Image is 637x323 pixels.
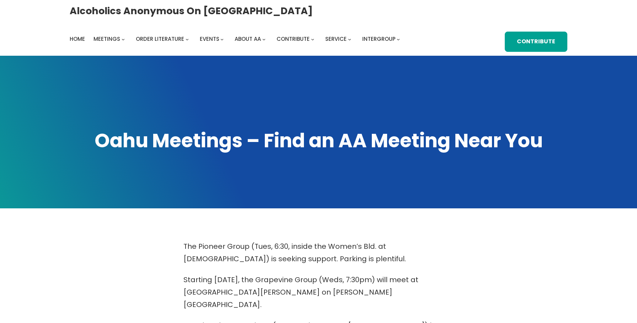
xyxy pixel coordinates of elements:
[200,35,219,43] span: Events
[348,38,351,41] button: Service submenu
[362,35,396,43] span: Intergroup
[70,34,402,44] nav: Intergroup
[93,34,120,44] a: Meetings
[262,38,266,41] button: About AA submenu
[70,2,313,19] a: Alcoholics Anonymous on [GEOGRAPHIC_DATA]
[183,240,454,265] p: The Pioneer Group (Tues, 6:30, inside the Women’s Bld. at [DEMOGRAPHIC_DATA]) is seeking support....
[122,38,125,41] button: Meetings submenu
[277,34,310,44] a: Contribute
[136,35,184,43] span: Order Literature
[200,34,219,44] a: Events
[325,34,347,44] a: Service
[220,38,224,41] button: Events submenu
[70,35,85,43] span: Home
[505,32,567,52] a: Contribute
[277,35,310,43] span: Contribute
[70,34,85,44] a: Home
[235,34,261,44] a: About AA
[235,35,261,43] span: About AA
[186,38,189,41] button: Order Literature submenu
[183,274,454,311] p: Starting [DATE], the Grapevine Group (Weds, 7:30pm) will meet at [GEOGRAPHIC_DATA][PERSON_NAME] o...
[311,38,314,41] button: Contribute submenu
[325,35,347,43] span: Service
[93,35,120,43] span: Meetings
[397,38,400,41] button: Intergroup submenu
[362,34,396,44] a: Intergroup
[70,128,567,154] h1: Oahu Meetings – Find an AA Meeting Near You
